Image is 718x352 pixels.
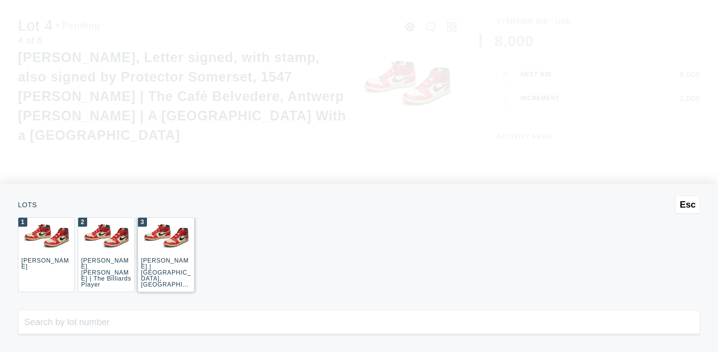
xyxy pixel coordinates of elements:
[81,257,131,288] div: [PERSON_NAME] [PERSON_NAME] | The Billiards Player
[78,218,87,227] div: 2
[680,199,696,210] span: Esc
[18,310,700,334] input: Search by lot number
[141,257,191,318] div: [PERSON_NAME] | [GEOGRAPHIC_DATA], [GEOGRAPHIC_DATA] ([GEOGRAPHIC_DATA], [GEOGRAPHIC_DATA])
[21,257,69,270] div: [PERSON_NAME]
[138,218,147,227] div: 3
[18,218,27,227] div: 1
[18,202,700,208] div: Lots
[675,196,700,214] button: Esc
